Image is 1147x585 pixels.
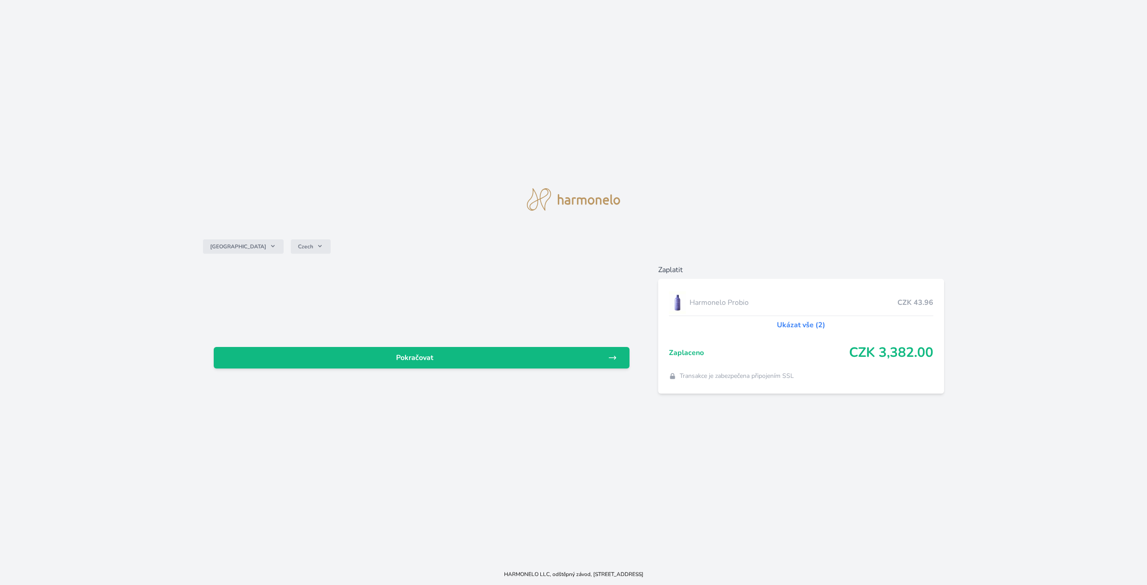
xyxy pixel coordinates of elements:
span: Transakce je zabezpečena připojením SSL [680,372,794,381]
img: CLEAN_PROBIO_se_stinem_x-lo.jpg [669,291,686,314]
span: Czech [298,243,313,250]
span: CZK 3,382.00 [849,345,933,361]
a: Ukázat vše (2) [777,320,825,330]
a: Pokračovat [214,347,630,368]
span: Pokračovat [221,352,608,363]
span: CZK 43.96 [897,297,933,308]
span: Harmonelo Probio [690,297,897,308]
span: [GEOGRAPHIC_DATA] [210,243,266,250]
img: logo.svg [527,188,620,211]
button: Czech [291,239,331,254]
button: [GEOGRAPHIC_DATA] [203,239,284,254]
span: Zaplaceno [669,347,849,358]
h6: Zaplatit [658,264,944,275]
